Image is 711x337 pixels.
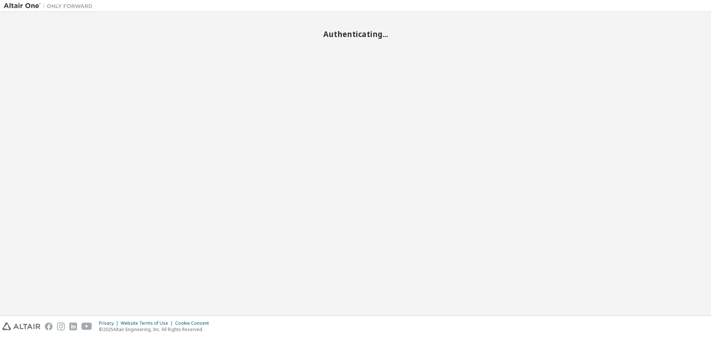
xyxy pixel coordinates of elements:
img: altair_logo.svg [2,323,40,330]
h2: Authenticating... [4,29,707,39]
img: youtube.svg [81,323,92,330]
p: © 2025 Altair Engineering, Inc. All Rights Reserved. [99,326,213,333]
img: linkedin.svg [69,323,77,330]
div: Privacy [99,320,121,326]
div: Website Terms of Use [121,320,175,326]
img: instagram.svg [57,323,65,330]
img: facebook.svg [45,323,53,330]
div: Cookie Consent [175,320,213,326]
img: Altair One [4,2,96,10]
